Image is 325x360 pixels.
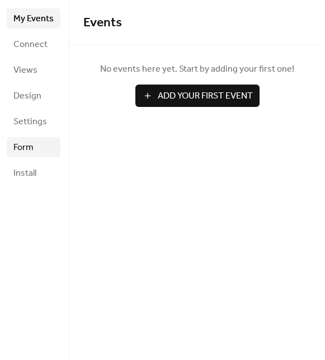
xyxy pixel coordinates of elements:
span: Views [13,64,37,77]
a: My Events [7,8,60,29]
a: Settings [7,111,60,132]
span: No events here yet. Start by adding your first one! [83,63,311,76]
a: Install [7,163,60,183]
a: Add Your First Event [83,85,311,107]
span: Connect [13,38,48,52]
span: Settings [13,115,47,129]
a: Views [7,60,60,80]
a: Design [7,86,60,106]
a: Connect [7,34,60,54]
span: Design [13,90,41,103]
span: Form [13,141,34,155]
span: Add Your First Event [158,90,253,103]
button: Add Your First Event [135,85,260,107]
span: Events [83,11,122,35]
span: My Events [13,12,54,26]
a: Form [7,137,60,157]
span: Install [13,167,36,180]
